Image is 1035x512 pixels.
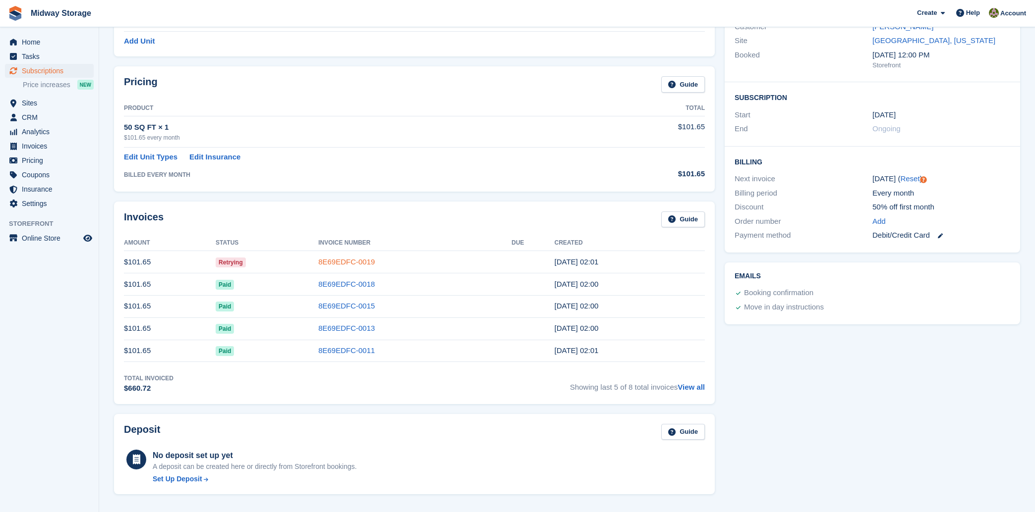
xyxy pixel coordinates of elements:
[872,230,1010,241] div: Debit/Credit Card
[5,35,94,49] a: menu
[872,188,1010,199] div: Every month
[318,302,375,310] a: 8E69EDFC-0015
[5,64,94,78] a: menu
[900,174,920,183] a: Reset
[596,101,705,116] th: Total
[5,96,94,110] a: menu
[661,211,705,228] a: Guide
[554,324,598,332] time: 2025-06-03 07:00:17 UTC
[22,96,81,110] span: Sites
[318,235,512,251] th: Invoice Number
[124,273,216,296] td: $101.65
[124,211,164,228] h2: Invoices
[735,173,872,185] div: Next invoice
[22,154,81,167] span: Pricing
[735,216,872,227] div: Order number
[735,272,1010,280] h2: Emails
[744,287,813,299] div: Booking confirmation
[216,280,234,290] span: Paid
[512,235,554,251] th: Due
[872,36,995,45] a: [GEOGRAPHIC_DATA], [US_STATE]
[596,168,705,180] div: $101.65
[216,235,318,251] th: Status
[570,374,705,394] span: Showing last 5 of 8 total invoices
[22,168,81,182] span: Coupons
[77,80,94,90] div: NEW
[554,280,598,288] time: 2025-08-03 07:00:45 UTC
[22,35,81,49] span: Home
[872,109,896,121] time: 2025-02-03 07:00:00 UTC
[124,152,177,163] a: Edit Unit Types
[22,64,81,78] span: Subscriptions
[153,474,357,484] a: Set Up Deposit
[1000,8,1026,18] span: Account
[872,60,1010,70] div: Storefront
[735,156,1010,166] h2: Billing
[124,383,173,394] div: $660.72
[872,173,1010,185] div: [DATE] ( )
[872,216,886,227] a: Add
[661,76,705,93] a: Guide
[744,302,824,313] div: Move in day instructions
[5,50,94,63] a: menu
[735,92,1010,102] h2: Subscription
[216,302,234,311] span: Paid
[153,474,202,484] div: Set Up Deposit
[735,21,872,33] div: Customer
[124,76,158,93] h2: Pricing
[22,182,81,196] span: Insurance
[989,8,999,18] img: Heather Nicholson
[124,317,216,340] td: $101.65
[5,168,94,182] a: menu
[124,340,216,362] td: $101.65
[917,8,937,18] span: Create
[5,182,94,196] a: menu
[8,6,23,21] img: stora-icon-8386f47178a22dfd0bd8f6a31ec36ba5ce8667c1dd55bd0f319d3a0aa187defe.svg
[5,197,94,210] a: menu
[735,202,872,213] div: Discount
[318,280,375,288] a: 8E69EDFC-0018
[5,154,94,167] a: menu
[735,123,872,135] div: End
[735,230,872,241] div: Payment method
[216,324,234,334] span: Paid
[124,424,160,440] h2: Deposit
[872,50,1010,61] div: [DATE] 12:00 PM
[22,125,81,139] span: Analytics
[124,122,596,133] div: 50 SQ FT × 1
[661,424,705,440] a: Guide
[124,251,216,273] td: $101.65
[318,346,375,355] a: 8E69EDFC-0011
[554,346,598,355] time: 2025-05-03 07:01:03 UTC
[216,346,234,356] span: Paid
[124,101,596,116] th: Product
[23,80,70,90] span: Price increases
[554,257,598,266] time: 2025-09-03 07:01:06 UTC
[919,175,928,184] div: Tooltip anchor
[22,231,81,245] span: Online Store
[124,36,155,47] a: Add Unit
[27,5,95,21] a: Midway Storage
[22,110,81,124] span: CRM
[735,188,872,199] div: Billing period
[9,219,99,229] span: Storefront
[5,125,94,139] a: menu
[318,257,375,266] a: 8E69EDFC-0019
[23,79,94,90] a: Price increases NEW
[678,383,705,391] a: View all
[554,235,705,251] th: Created
[153,450,357,461] div: No deposit set up yet
[872,22,933,31] a: [PERSON_NAME]
[596,116,705,147] td: $101.65
[735,109,872,121] div: Start
[872,124,901,133] span: Ongoing
[5,110,94,124] a: menu
[22,139,81,153] span: Invoices
[153,461,357,472] p: A deposit can be created here or directly from Storefront bookings.
[5,139,94,153] a: menu
[124,295,216,317] td: $101.65
[82,232,94,244] a: Preview store
[554,302,598,310] time: 2025-07-03 07:00:10 UTC
[318,324,375,332] a: 8E69EDFC-0013
[22,197,81,210] span: Settings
